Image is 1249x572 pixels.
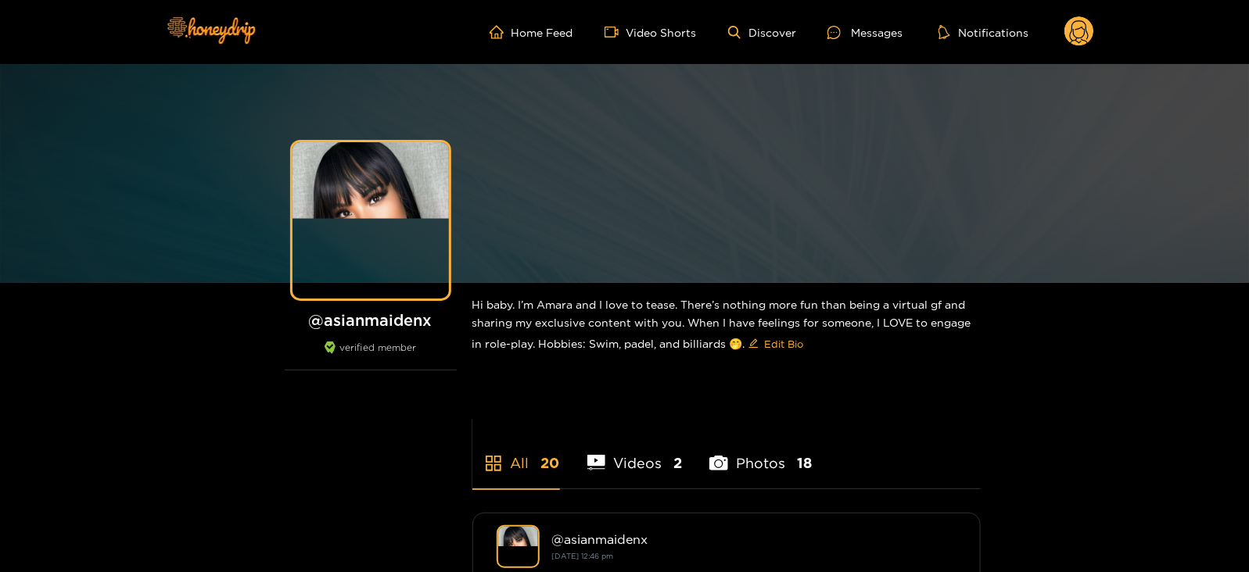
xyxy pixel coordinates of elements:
[797,453,812,473] span: 18
[934,24,1033,40] button: Notifications
[745,331,807,356] button: editEdit Bio
[673,453,682,473] span: 2
[709,418,812,488] li: Photos
[490,25,573,39] a: Home Feed
[484,454,503,473] span: appstore
[541,453,560,473] span: 20
[765,336,804,352] span: Edit Bio
[552,532,956,546] div: @ asianmaidenx
[285,341,457,370] div: verified member
[827,23,903,41] div: Messages
[728,26,796,39] a: Discover
[605,25,697,39] a: Video Shorts
[587,418,683,488] li: Videos
[552,552,614,560] small: [DATE] 12:46 pm
[472,283,981,369] div: Hi baby. I’m Amara and I love to tease. There’s nothing more fun than being a virtual gf and shar...
[285,310,457,330] h1: @ asianmaidenx
[748,338,759,350] span: edit
[605,25,626,39] span: video-camera
[497,525,540,568] img: asianmaidenx
[490,25,511,39] span: home
[472,418,560,488] li: All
